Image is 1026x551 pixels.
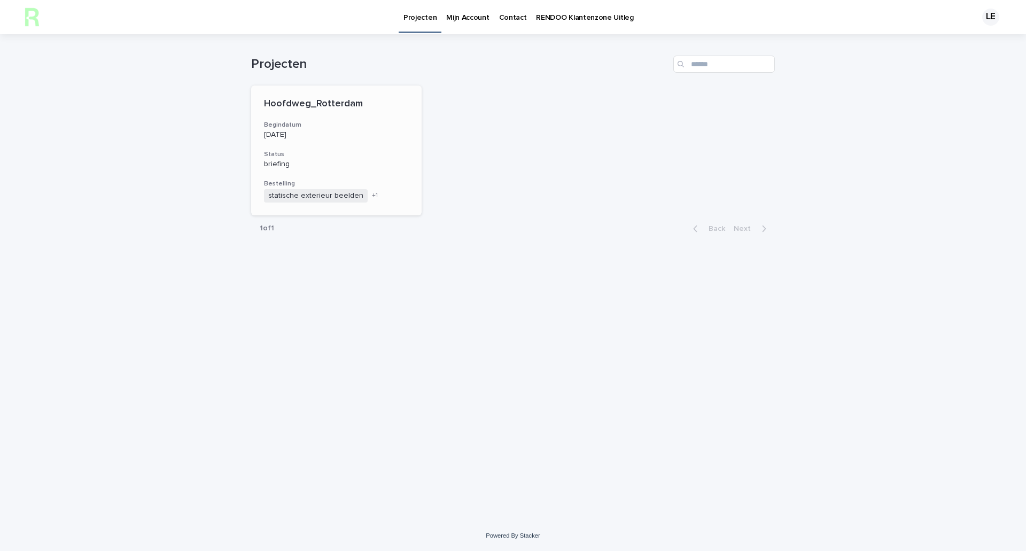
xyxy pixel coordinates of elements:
h3: Status [264,150,409,159]
p: 1 of 1 [251,215,283,242]
span: + 1 [372,192,378,199]
div: LE [982,9,999,26]
h3: Bestelling [264,180,409,188]
img: h2KIERbZRTK6FourSpbg [21,6,43,28]
p: [DATE] [264,130,409,139]
a: Powered By Stacker [486,532,540,539]
input: Search [673,56,775,73]
h1: Projecten [251,57,669,72]
span: statische exterieur beelden [264,189,368,203]
p: Hoofdweg_Rotterdam [264,98,409,110]
button: Back [685,224,729,234]
h3: Begindatum [264,121,409,129]
a: Hoofdweg_RotterdamBegindatum[DATE]StatusbriefingBestellingstatische exterieur beelden+1 [251,86,422,215]
button: Next [729,224,775,234]
span: Back [702,225,725,232]
p: briefing [264,160,409,169]
span: Next [734,225,757,232]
